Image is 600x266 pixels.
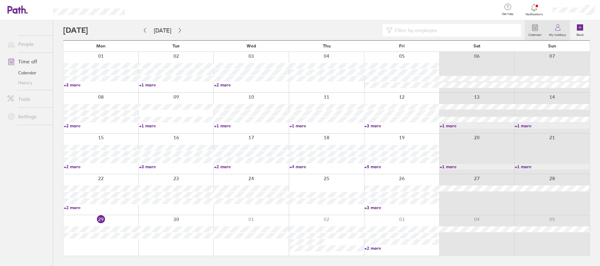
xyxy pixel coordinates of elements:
[289,164,364,170] a: +4 more
[64,123,138,129] a: +2 more
[2,68,53,78] a: Calendar
[139,82,214,88] a: +1 more
[364,123,439,129] a: +3 more
[573,31,587,37] label: Book
[497,12,518,16] span: Get help
[214,82,289,88] a: +2 more
[570,20,590,40] a: Book
[440,164,514,170] a: +1 more
[364,245,439,251] a: +2 more
[473,43,480,48] span: Sat
[214,164,289,170] a: +2 more
[139,164,214,170] a: +3 more
[2,110,53,123] a: Settings
[247,43,256,48] span: Wed
[524,3,544,16] a: Notifications
[364,205,439,210] a: +3 more
[172,43,180,48] span: Tue
[515,123,589,129] a: +1 more
[2,78,53,88] a: History
[64,205,138,210] a: +2 more
[545,20,570,40] a: My holidays
[214,123,289,129] a: +1 more
[364,164,439,170] a: +5 more
[96,43,106,48] span: Mon
[548,43,556,48] span: Sun
[440,123,514,129] a: +1 more
[399,43,405,48] span: Fri
[545,31,570,37] label: My holidays
[289,123,364,129] a: +1 more
[525,31,545,37] label: Calendar
[515,164,589,170] a: +1 more
[524,12,544,16] span: Notifications
[2,93,53,105] a: Tools
[64,82,138,88] a: +3 more
[149,25,176,36] button: [DATE]
[323,43,331,48] span: Thu
[139,123,214,129] a: +1 more
[392,24,517,36] input: Filter by employee
[64,164,138,170] a: +2 more
[2,55,53,68] a: Time off
[2,38,53,50] a: People
[525,20,545,40] a: Calendar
